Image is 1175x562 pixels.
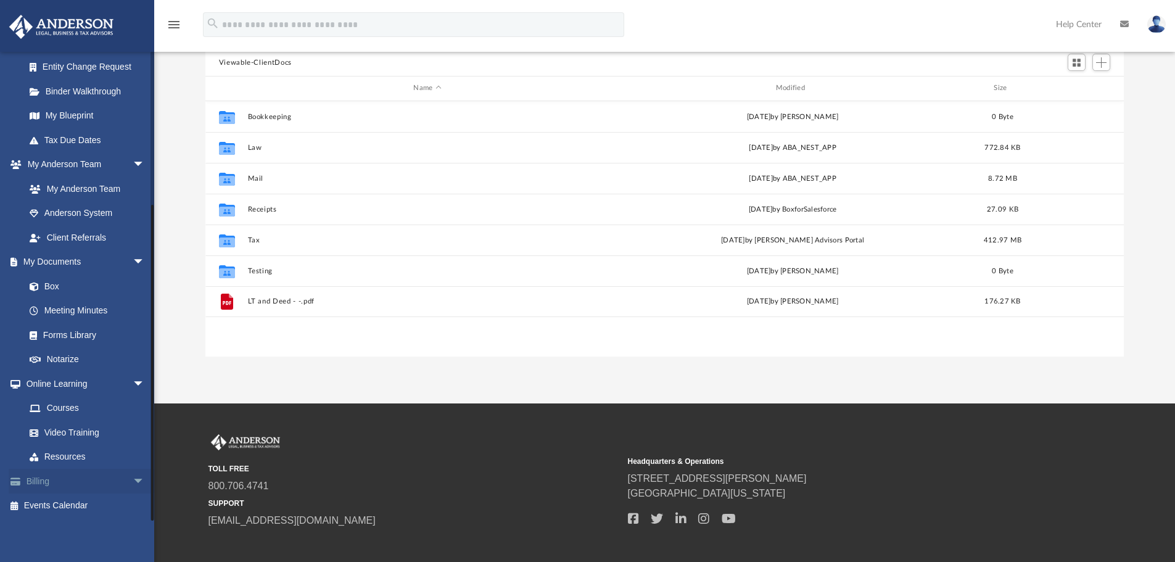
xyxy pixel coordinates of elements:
a: My Anderson Teamarrow_drop_down [9,152,157,177]
button: Bookkeeping [247,113,607,121]
button: Switch to Grid View [1068,54,1086,71]
button: Law [247,144,607,152]
a: Billingarrow_drop_down [9,469,163,494]
a: My Documentsarrow_drop_down [9,250,157,275]
a: Video Training [17,420,151,445]
small: Headquarters & Operations [628,456,1039,467]
a: menu [167,23,181,32]
button: LT and Deed - -.pdf [247,297,607,305]
a: Tax Due Dates [17,128,163,152]
span: 8.72 MB [988,175,1017,181]
span: 0 Byte [992,113,1013,120]
a: My Blueprint [17,104,157,128]
a: Anderson System [17,201,157,226]
a: 800.706.4741 [208,481,269,491]
a: [EMAIL_ADDRESS][DOMAIN_NAME] [208,515,376,526]
div: grid [205,101,1124,357]
a: Binder Walkthrough [17,79,163,104]
div: [DATE] by ABA_NEST_APP [612,173,972,184]
div: Size [978,83,1027,94]
span: 176.27 KB [984,298,1020,305]
span: 412.97 MB [984,236,1021,243]
div: Name [247,83,607,94]
small: TOLL FREE [208,463,619,474]
small: SUPPORT [208,498,619,509]
button: Add [1092,54,1111,71]
a: Online Learningarrow_drop_down [9,371,157,396]
button: Mail [247,175,607,183]
span: arrow_drop_down [133,469,157,494]
a: Courses [17,396,157,421]
div: [DATE] by [PERSON_NAME] [612,296,972,307]
div: [DATE] by [PERSON_NAME] Advisors Portal [612,234,972,246]
a: Box [17,274,151,299]
div: Modified [612,83,973,94]
button: Viewable-ClientDocs [219,57,292,68]
a: Resources [17,445,157,469]
span: arrow_drop_down [133,250,157,275]
a: [STREET_ADDRESS][PERSON_NAME] [628,473,807,484]
div: id [1033,83,1119,94]
span: 27.09 KB [987,205,1018,212]
a: [GEOGRAPHIC_DATA][US_STATE] [628,488,786,498]
img: User Pic [1147,15,1166,33]
a: Notarize [17,347,157,372]
div: [DATE] by [PERSON_NAME] [612,111,972,122]
a: My Anderson Team [17,176,151,201]
a: Events Calendar [9,494,163,518]
span: arrow_drop_down [133,371,157,397]
div: [DATE] by ABA_NEST_APP [612,142,972,153]
button: Receipts [247,205,607,213]
button: Tax [247,236,607,244]
a: Meeting Minutes [17,299,157,323]
a: Forms Library [17,323,151,347]
span: 772.84 KB [984,144,1020,151]
a: Entity Change Request [17,55,163,80]
button: Testing [247,267,607,275]
span: 0 Byte [992,267,1013,274]
div: [DATE] by BoxforSalesforce [612,204,972,215]
img: Anderson Advisors Platinum Portal [208,434,282,450]
i: menu [167,17,181,32]
span: arrow_drop_down [133,152,157,178]
img: Anderson Advisors Platinum Portal [6,15,117,39]
div: id [211,83,242,94]
i: search [206,17,220,30]
a: Client Referrals [17,225,157,250]
div: [DATE] by [PERSON_NAME] [612,265,972,276]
